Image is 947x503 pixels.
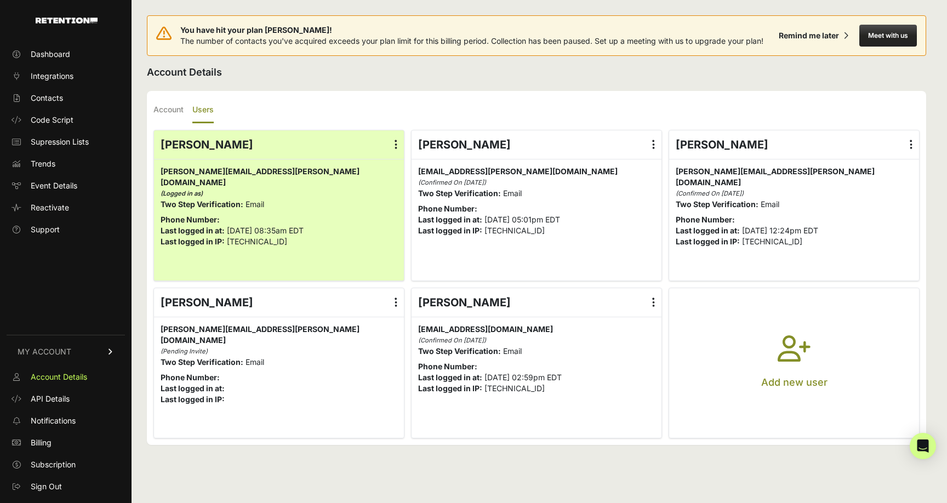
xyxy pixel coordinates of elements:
strong: Two Step Verification: [418,188,501,198]
a: Code Script [7,111,125,129]
a: Supression Lists [7,133,125,151]
label: Account [153,98,184,123]
span: [TECHNICAL_ID] [742,237,802,246]
i: (Confirmed On [DATE]) [418,179,486,186]
strong: Last logged in IP: [161,237,225,246]
strong: Phone Number: [161,215,220,224]
strong: Last logged in IP: [418,226,482,235]
a: Support [7,221,125,238]
strong: Two Step Verification: [161,199,243,209]
div: Remind me later [779,30,839,41]
span: [DATE] 05:01pm EDT [484,215,560,224]
span: Contacts [31,93,63,104]
a: Billing [7,434,125,451]
span: [PERSON_NAME][EMAIL_ADDRESS][PERSON_NAME][DOMAIN_NAME] [161,167,360,187]
span: Trends [31,158,55,169]
strong: Last logged in at: [676,226,740,235]
span: [DATE] 02:59pm EDT [484,373,562,382]
div: [PERSON_NAME] [154,130,404,159]
span: Code Script [31,115,73,125]
span: Support [31,224,60,235]
strong: Phone Number: [418,204,477,213]
span: Reactivate [31,202,69,213]
span: MY ACCOUNT [18,346,71,357]
button: Add new user [669,288,919,438]
span: [EMAIL_ADDRESS][DOMAIN_NAME] [418,324,553,334]
span: Email [761,199,779,209]
span: Supression Lists [31,136,89,147]
span: Notifications [31,415,76,426]
a: Reactivate [7,199,125,216]
strong: Last logged in at: [418,373,482,382]
span: Email [503,188,522,198]
span: [DATE] 08:35am EDT [227,226,304,235]
strong: Two Step Verification: [161,357,243,367]
span: [TECHNICAL_ID] [484,384,545,393]
div: [PERSON_NAME] [412,288,661,317]
span: Subscription [31,459,76,470]
span: Sign Out [31,481,62,492]
strong: Last logged in at: [161,226,225,235]
p: Add new user [761,375,828,390]
div: Open Intercom Messenger [910,433,936,459]
strong: Last logged in at: [418,215,482,224]
button: Remind me later [774,26,853,45]
img: Retention.com [36,18,98,24]
i: (Pending Invite) [161,347,208,355]
a: Trends [7,155,125,173]
h2: Account Details [147,65,926,80]
a: Event Details [7,177,125,195]
strong: Phone Number: [418,362,477,371]
strong: Last logged in IP: [676,237,740,246]
span: [TECHNICAL_ID] [227,237,287,246]
span: Account Details [31,371,87,382]
span: The number of contacts you've acquired exceeds your plan limit for this billing period. Collectio... [180,36,763,45]
span: Event Details [31,180,77,191]
strong: Two Step Verification: [676,199,758,209]
a: Integrations [7,67,125,85]
div: [PERSON_NAME] [154,288,404,317]
a: Contacts [7,89,125,107]
span: [EMAIL_ADDRESS][PERSON_NAME][DOMAIN_NAME] [418,167,618,176]
a: Account Details [7,368,125,386]
div: [PERSON_NAME] [669,130,919,159]
label: Users [192,98,214,123]
span: You have hit your plan [PERSON_NAME]! [180,25,763,36]
div: [PERSON_NAME] [412,130,661,159]
span: [PERSON_NAME][EMAIL_ADDRESS][PERSON_NAME][DOMAIN_NAME] [676,167,875,187]
a: MY ACCOUNT [7,335,125,368]
span: Email [246,357,264,367]
span: Integrations [31,71,73,82]
strong: Phone Number: [676,215,735,224]
strong: Last logged in at: [161,384,225,393]
i: (Confirmed On [DATE]) [676,190,744,197]
span: [DATE] 12:24pm EDT [742,226,818,235]
a: Sign Out [7,478,125,495]
a: Subscription [7,456,125,473]
button: Meet with us [859,25,917,47]
strong: Two Step Verification: [418,346,501,356]
span: Dashboard [31,49,70,60]
strong: Last logged in IP: [161,395,225,404]
span: Email [503,346,522,356]
a: Dashboard [7,45,125,63]
span: API Details [31,393,70,404]
span: Email [246,199,264,209]
a: API Details [7,390,125,408]
span: Billing [31,437,52,448]
span: [TECHNICAL_ID] [484,226,545,235]
i: (Confirmed On [DATE]) [418,336,486,344]
span: [PERSON_NAME][EMAIL_ADDRESS][PERSON_NAME][DOMAIN_NAME] [161,324,360,345]
strong: Last logged in IP: [418,384,482,393]
strong: Phone Number: [161,373,220,382]
i: (Logged in as) [161,190,203,197]
a: Notifications [7,412,125,430]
